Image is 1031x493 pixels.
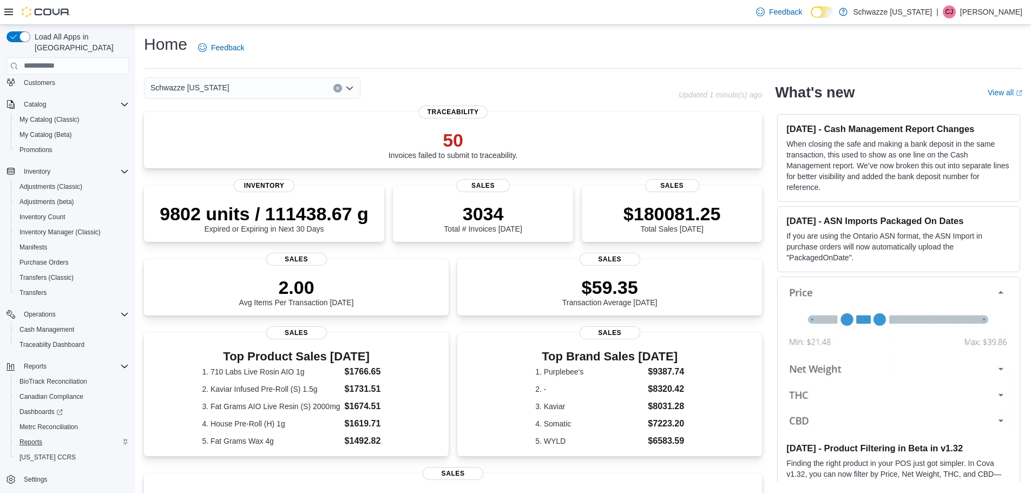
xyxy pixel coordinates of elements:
[24,362,47,371] span: Reports
[15,375,129,388] span: BioTrack Reconciliation
[423,467,483,480] span: Sales
[786,139,1011,193] p: When closing the safe and making a bank deposit in the same transaction, this used to show as one...
[15,451,80,464] a: [US_STATE] CCRS
[24,78,55,87] span: Customers
[623,203,721,225] p: $180081.25
[15,226,105,239] a: Inventory Manager (Classic)
[11,285,133,300] button: Transfers
[202,401,340,412] dt: 3. Fat Grams AIO Live Resin (S) 2000mg
[15,420,129,433] span: Metrc Reconciliation
[19,288,47,297] span: Transfers
[150,81,229,94] span: Schwazze [US_STATE]
[19,213,65,221] span: Inventory Count
[333,84,342,93] button: Clear input
[11,270,133,285] button: Transfers (Classic)
[15,338,89,351] a: Traceabilty Dashboard
[786,123,1011,134] h3: [DATE] - Cash Management Report Changes
[15,143,129,156] span: Promotions
[19,360,129,373] span: Reports
[15,405,67,418] a: Dashboards
[19,473,51,486] a: Settings
[15,436,47,449] a: Reports
[15,128,76,141] a: My Catalog (Beta)
[345,400,391,413] dd: $1674.51
[444,203,522,225] p: 3034
[24,100,46,109] span: Catalog
[19,407,63,416] span: Dashboards
[15,420,82,433] a: Metrc Reconciliation
[648,400,684,413] dd: $8031.28
[11,450,133,465] button: [US_STATE] CCRS
[11,337,133,352] button: Traceabilty Dashboard
[2,97,133,112] button: Catalog
[535,418,643,429] dt: 4. Somatic
[19,377,87,386] span: BioTrack Reconciliation
[11,142,133,157] button: Promotions
[419,106,488,119] span: Traceability
[345,365,391,378] dd: $1766.65
[11,389,133,404] button: Canadian Compliance
[19,115,80,124] span: My Catalog (Classic)
[535,401,643,412] dt: 3. Kaviar
[15,271,129,284] span: Transfers (Classic)
[345,84,354,93] button: Open list of options
[786,231,1011,263] p: If you are using the Ontario ASN format, the ASN Import in purchase orders will now automatically...
[211,42,244,53] span: Feedback
[535,384,643,395] dt: 2. -
[943,5,956,18] div: Clayton James Willison
[648,417,684,430] dd: $7223.20
[775,84,855,101] h2: What's new
[19,198,74,206] span: Adjustments (beta)
[2,307,133,322] button: Operations
[19,130,72,139] span: My Catalog (Beta)
[853,5,932,18] p: Schwazze [US_STATE]
[15,323,129,336] span: Cash Management
[535,350,684,363] h3: Top Brand Sales [DATE]
[19,165,129,178] span: Inventory
[11,419,133,435] button: Metrc Reconciliation
[623,203,721,233] div: Total Sales [DATE]
[389,129,518,151] p: 50
[15,143,57,156] a: Promotions
[19,308,60,321] button: Operations
[752,1,806,23] a: Feedback
[266,326,327,339] span: Sales
[15,241,129,254] span: Manifests
[345,383,391,396] dd: $1731.51
[19,258,69,267] span: Purchase Orders
[15,256,73,269] a: Purchase Orders
[936,5,938,18] p: |
[345,435,391,448] dd: $1492.82
[19,360,51,373] button: Reports
[648,383,684,396] dd: $8320.42
[19,98,129,111] span: Catalog
[15,286,129,299] span: Transfers
[11,127,133,142] button: My Catalog (Beta)
[160,203,369,233] div: Expired or Expiring in Next 30 Days
[15,375,91,388] a: BioTrack Reconciliation
[239,277,354,307] div: Avg Items Per Transaction [DATE]
[24,310,56,319] span: Operations
[769,6,802,17] span: Feedback
[15,286,51,299] a: Transfers
[30,31,129,53] span: Load All Apps in [GEOGRAPHIC_DATA]
[19,392,83,401] span: Canadian Compliance
[811,6,833,18] input: Dark Mode
[19,76,60,89] a: Customers
[15,113,129,126] span: My Catalog (Classic)
[144,34,187,55] h1: Home
[15,211,129,224] span: Inventory Count
[11,374,133,389] button: BioTrack Reconciliation
[15,390,129,403] span: Canadian Compliance
[19,438,42,446] span: Reports
[11,240,133,255] button: Manifests
[15,195,129,208] span: Adjustments (beta)
[389,129,518,160] div: Invoices failed to submit to traceability.
[562,277,658,298] p: $59.35
[24,167,50,176] span: Inventory
[648,365,684,378] dd: $9387.74
[19,273,74,282] span: Transfers (Classic)
[15,113,84,126] a: My Catalog (Classic)
[19,98,50,111] button: Catalog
